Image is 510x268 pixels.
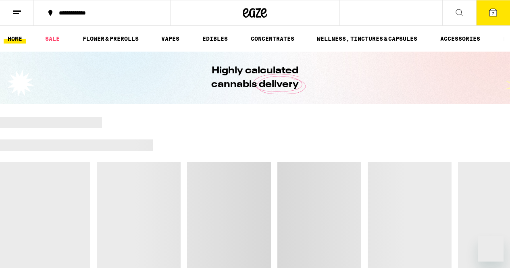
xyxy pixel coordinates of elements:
a: EDIBLES [198,34,232,44]
a: CONCENTRATES [247,34,298,44]
a: SALE [41,34,64,44]
span: 7 [492,11,494,16]
a: WELLNESS, TINCTURES & CAPSULES [313,34,421,44]
iframe: Button to launch messaging window [478,236,504,262]
h1: Highly calculated cannabis delivery [189,64,322,91]
a: HOME [4,34,26,44]
a: VAPES [157,34,183,44]
a: FLOWER & PREROLLS [79,34,143,44]
button: 7 [476,0,510,25]
a: ACCESSORIES [436,34,484,44]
